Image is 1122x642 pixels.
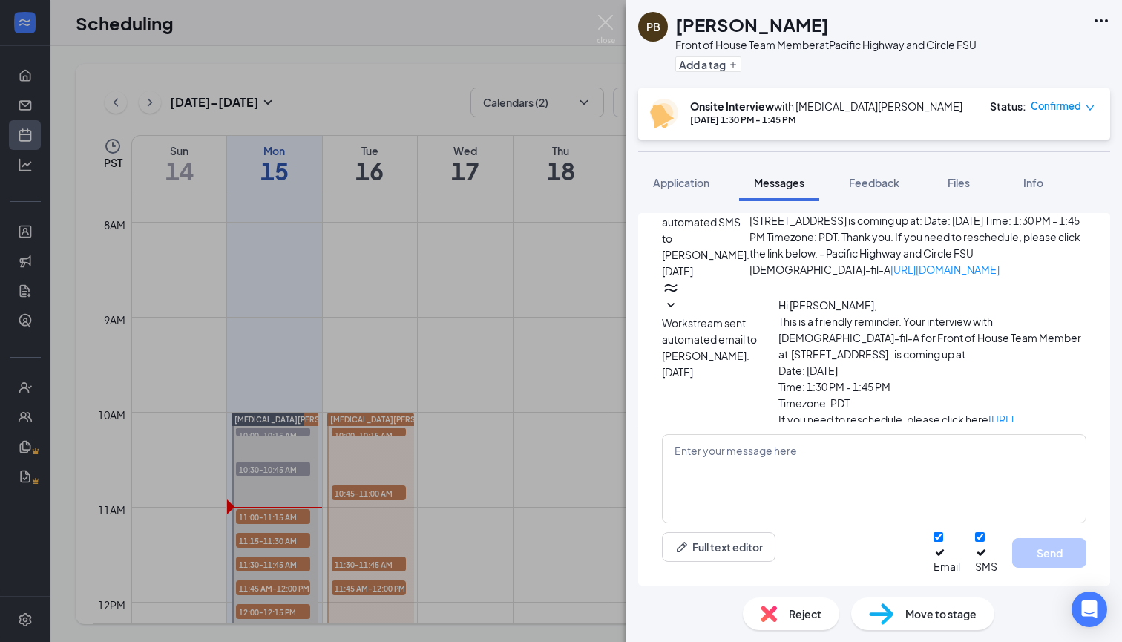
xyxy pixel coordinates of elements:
[675,37,977,52] div: Front of House Team Member at Pacific Highway and Circle FSU
[675,12,829,37] h1: [PERSON_NAME]
[975,532,985,542] input: SMS
[653,176,709,189] span: Application
[690,114,962,126] div: [DATE] 1:30 PM - 1:45 PM
[778,362,1086,411] p: Date: [DATE] Time: 1:30 PM - 1:45 PM Timezone: PDT
[690,99,962,114] div: with [MEDICAL_DATA][PERSON_NAME]
[905,606,977,622] span: Move to stage
[934,532,943,542] input: Email
[662,316,757,362] span: Workstream sent automated email to [PERSON_NAME].
[975,546,988,559] svg: Checkmark
[975,559,997,574] div: SMS
[1012,538,1086,568] button: Send
[934,559,960,574] div: Email
[1092,12,1110,30] svg: Ellipses
[675,540,689,554] svg: Pen
[729,60,738,69] svg: Plus
[778,313,1086,362] p: This is a friendly reminder. Your interview with [DEMOGRAPHIC_DATA]-fil-A for Front of House Team...
[662,532,775,562] button: Full text editorPen
[890,263,1000,276] a: [URL][DOMAIN_NAME]
[934,546,946,559] svg: Checkmark
[789,606,821,622] span: Reject
[778,297,1086,313] p: Hi [PERSON_NAME],
[1085,102,1095,113] span: down
[1072,592,1107,627] div: Open Intercom Messenger
[778,411,1086,444] p: If you need to reschedule, please click here
[948,176,970,189] span: Files
[662,279,680,297] svg: WorkstreamLogo
[990,99,1026,114] div: Status :
[1023,176,1043,189] span: Info
[662,297,680,315] svg: SmallChevronDown
[662,364,693,380] span: [DATE]
[754,176,804,189] span: Messages
[690,99,774,113] b: Onsite Interview
[1031,99,1081,114] span: Confirmed
[675,56,741,72] button: PlusAdd a tag
[849,176,899,189] span: Feedback
[646,19,660,34] div: PB
[662,263,693,279] span: [DATE]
